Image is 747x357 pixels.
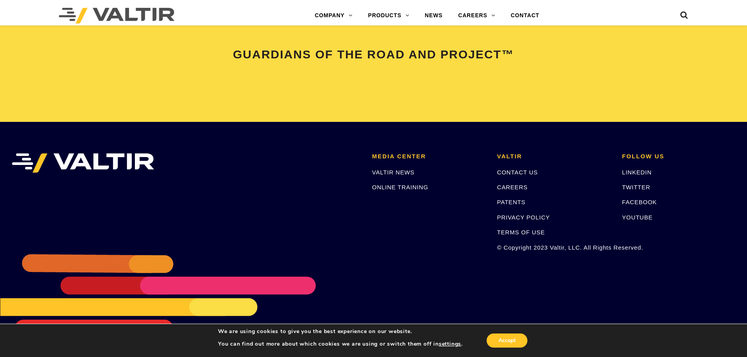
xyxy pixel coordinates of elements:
a: PRODUCTS [360,8,417,24]
img: VALTIR [12,153,154,173]
a: TWITTER [622,184,650,190]
p: You can find out more about which cookies we are using or switch them off in . [218,341,463,348]
a: CAREERS [497,184,528,190]
button: Accept [487,333,527,348]
a: VALTIR NEWS [372,169,414,176]
a: CONTACT US [497,169,538,176]
a: TERMS OF USE [497,229,545,236]
a: YOUTUBE [622,214,652,221]
p: We are using cookies to give you the best experience on our website. [218,328,463,335]
a: CONTACT [503,8,547,24]
a: CAREERS [451,8,503,24]
a: PATENTS [497,199,526,205]
a: ONLINE TRAINING [372,184,428,190]
a: PRIVACY POLICY [497,214,550,221]
a: COMPANY [307,8,360,24]
h2: VALTIR [497,153,611,160]
h2: FOLLOW US [622,153,735,160]
h2: MEDIA CENTER [372,153,485,160]
p: © Copyright 2023 Valtir, LLC. All Rights Reserved. [497,243,611,252]
span: GUARDIANS OF THE ROAD AND PROJECT™ [233,48,514,61]
a: LINKEDIN [622,169,652,176]
img: Valtir [59,8,174,24]
button: settings [439,341,461,348]
a: FACEBOOK [622,199,657,205]
a: NEWS [417,8,450,24]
